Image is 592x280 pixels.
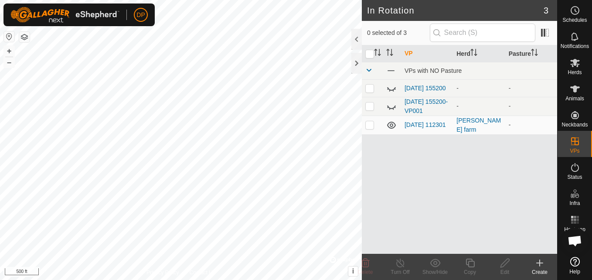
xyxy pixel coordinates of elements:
[470,50,477,57] p-sorticon: Activate to sort
[405,121,446,128] a: [DATE] 112301
[522,268,557,276] div: Create
[505,79,557,97] td: -
[456,84,501,93] div: -
[4,31,14,42] button: Reset Map
[567,174,582,180] span: Status
[453,45,505,62] th: Herd
[562,17,587,23] span: Schedules
[386,50,393,57] p-sorticon: Activate to sort
[358,269,373,275] span: Delete
[562,228,588,254] div: Open chat
[405,67,554,74] div: VPs with NO Pasture
[405,98,448,114] a: [DATE] 155200-VP001
[367,5,544,16] h2: In Rotation
[4,46,14,56] button: +
[430,24,535,42] input: Search (S)
[569,201,580,206] span: Infra
[505,45,557,62] th: Pasture
[418,268,453,276] div: Show/Hide
[367,28,430,38] span: 0 selected of 3
[4,57,14,68] button: –
[569,269,580,274] span: Help
[10,7,119,23] img: Gallagher Logo
[531,50,538,57] p-sorticon: Activate to sort
[558,253,592,278] a: Help
[505,116,557,134] td: -
[487,268,522,276] div: Edit
[352,267,354,275] span: i
[136,10,145,20] span: DP
[568,70,582,75] span: Herds
[565,96,584,101] span: Animals
[561,44,589,49] span: Notifications
[456,102,501,111] div: -
[19,32,30,42] button: Map Layers
[374,50,381,57] p-sorticon: Activate to sort
[383,268,418,276] div: Turn Off
[456,116,501,134] div: [PERSON_NAME] farm
[561,122,588,127] span: Neckbands
[453,268,487,276] div: Copy
[190,269,215,277] a: Contact Us
[405,85,446,92] a: [DATE] 155200
[564,227,585,232] span: Heatmap
[544,4,548,17] span: 3
[146,269,179,277] a: Privacy Policy
[401,45,453,62] th: VP
[505,97,557,116] td: -
[348,266,358,276] button: i
[570,148,579,154] span: VPs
